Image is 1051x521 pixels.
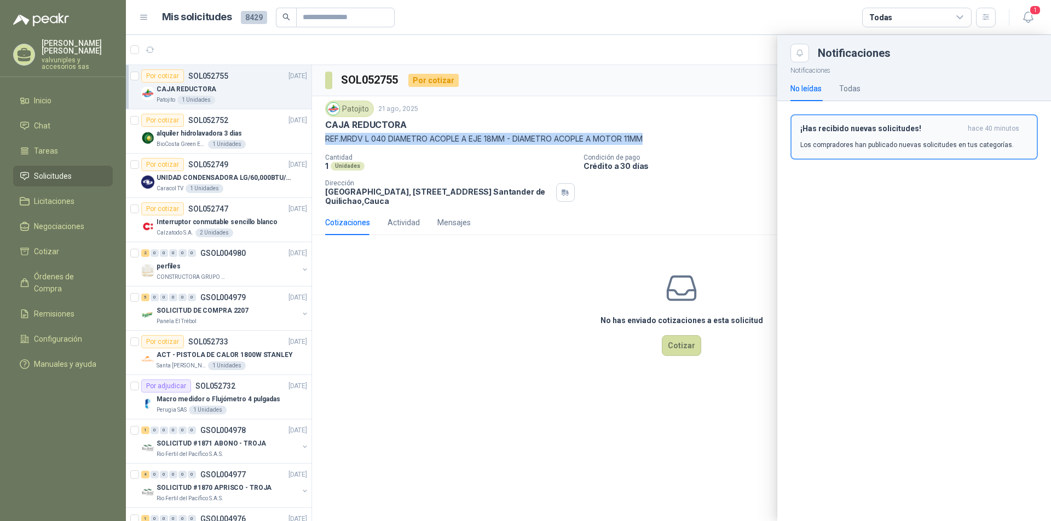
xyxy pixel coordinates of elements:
[34,271,102,295] span: Órdenes de Compra
[42,57,113,70] p: valvuniples y accesorios sas
[13,90,113,111] a: Inicio
[241,11,267,24] span: 8429
[34,95,51,107] span: Inicio
[13,329,113,349] a: Configuración
[968,124,1019,133] span: hace 40 minutos
[13,354,113,374] a: Manuales y ayuda
[34,145,58,157] span: Tareas
[13,266,113,299] a: Órdenes de Compra
[34,220,84,232] span: Negociaciones
[34,195,74,207] span: Licitaciones
[13,115,113,136] a: Chat
[790,44,809,62] button: Close
[790,114,1038,160] button: ¡Has recibido nuevas solicitudes!hace 40 minutos Los compradores han publicado nuevas solicitudes...
[34,333,82,345] span: Configuración
[800,124,963,133] h3: ¡Has recibido nuevas solicitudes!
[839,83,861,95] div: Todas
[13,166,113,186] a: Solicitudes
[13,303,113,324] a: Remisiones
[13,216,113,237] a: Negociaciones
[818,48,1038,58] div: Notificaciones
[777,62,1051,76] p: Notificaciones
[34,120,50,132] span: Chat
[800,140,1014,150] p: Los compradores han publicado nuevas solicitudes en tus categorías.
[282,13,290,21] span: search
[34,170,72,182] span: Solicitudes
[42,39,113,55] p: [PERSON_NAME] [PERSON_NAME]
[13,241,113,262] a: Cotizar
[34,358,96,370] span: Manuales y ayuda
[1018,8,1038,27] button: 1
[162,9,232,25] h1: Mis solicitudes
[34,308,74,320] span: Remisiones
[34,245,59,257] span: Cotizar
[790,83,822,95] div: No leídas
[869,11,892,24] div: Todas
[13,191,113,212] a: Licitaciones
[13,141,113,161] a: Tareas
[1029,5,1041,15] span: 1
[13,13,69,26] img: Logo peakr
